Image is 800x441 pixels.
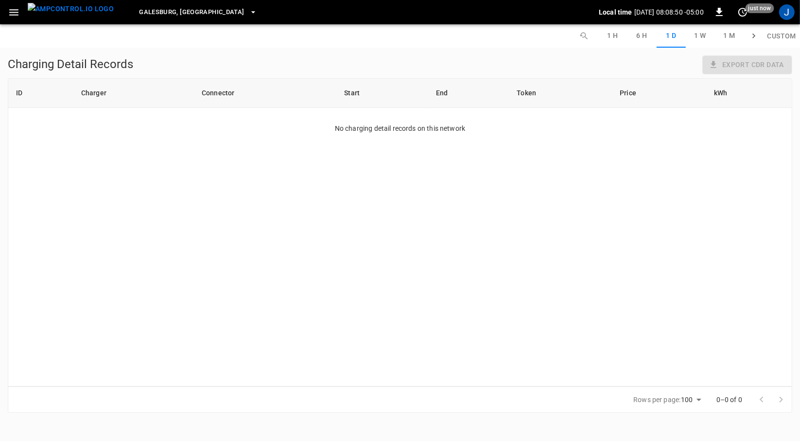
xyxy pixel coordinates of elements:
[681,393,704,407] div: 100
[135,3,261,22] button: Galesburg, [GEOGRAPHIC_DATA]
[716,395,742,405] p: 0–0 of 0
[633,395,680,405] p: Rows per page:
[73,79,194,108] th: Charger
[627,24,657,48] button: six-hsours-tab
[336,79,428,108] th: Start
[764,24,800,48] button: Custom
[509,79,612,108] th: Token
[657,24,686,48] button: one-day-tab
[569,24,744,48] div: tab resources
[634,7,704,17] p: [DATE] 08:08:50 -05:00
[8,79,73,108] th: ID
[779,4,795,20] div: profile-icon
[746,3,774,13] span: just now
[735,4,750,20] button: set refresh interval
[428,79,509,108] th: End
[598,24,627,48] button: one-hour-tab
[8,79,792,108] table: cdrs table
[686,24,715,48] button: one-week-tab
[28,3,114,15] img: ampcontrol.io logo
[194,79,336,108] th: Connector
[8,56,133,72] h5: Charging Detail Records
[715,24,744,48] button: one-month-tab
[599,7,632,17] p: Local time
[139,7,244,18] span: Galesburg, [GEOGRAPHIC_DATA]
[706,79,792,108] th: kWh
[612,79,706,108] th: Price
[8,108,792,133] div: No charging detail records on this network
